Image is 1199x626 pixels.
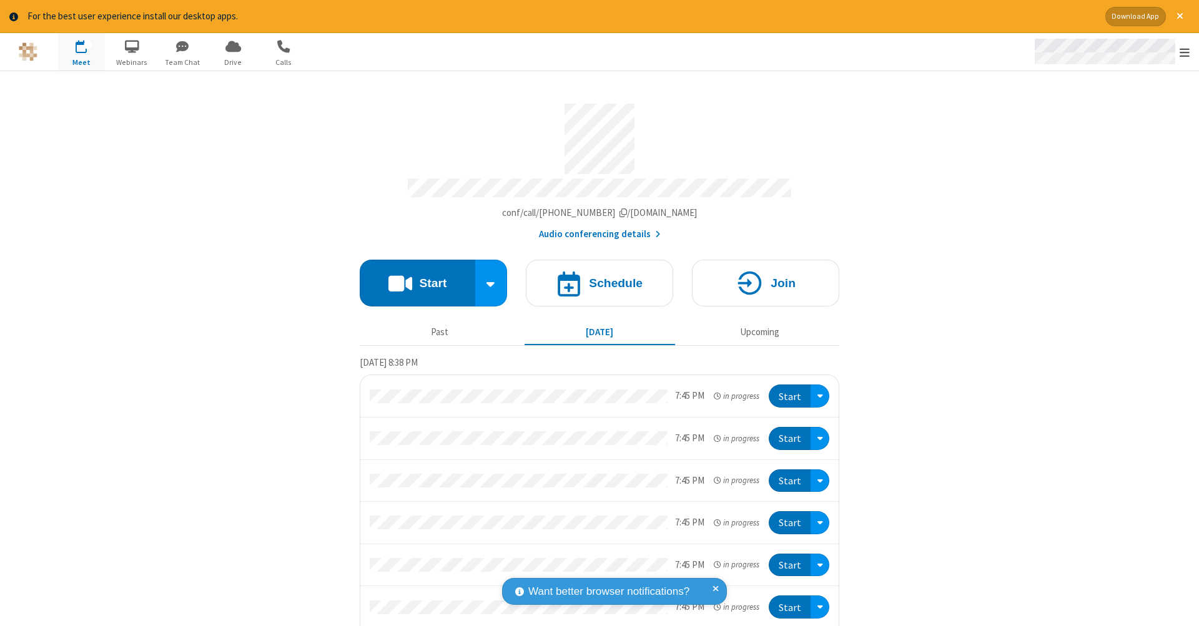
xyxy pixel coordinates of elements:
[419,277,447,289] h4: Start
[714,390,759,402] em: in progress
[589,277,643,289] h4: Schedule
[714,601,759,613] em: in progress
[675,389,704,403] div: 7:45 PM
[260,57,307,68] span: Calls
[769,595,811,619] button: Start
[771,277,796,289] h4: Join
[19,42,37,61] img: QA Selenium DO NOT DELETE OR CHANGE
[539,227,661,242] button: Audio conferencing details
[27,9,1096,24] div: For the best user experience install our desktop apps.
[502,207,698,218] span: Copy my meeting room link
[811,384,829,408] div: Open menu
[684,321,835,345] button: Upcoming
[58,57,105,68] span: Meet
[811,595,829,619] div: Open menu
[811,554,829,577] div: Open menu
[360,260,475,306] button: Start
[360,94,839,241] section: Account details
[502,206,698,220] button: Copy my meeting room linkCopy my meeting room link
[4,33,51,71] button: Logo
[365,321,515,345] button: Past
[525,321,675,345] button: [DATE]
[1023,33,1199,71] div: Open menu
[714,474,759,486] em: in progress
[692,260,839,306] button: Join
[675,431,704,446] div: 7:45 PM
[84,40,92,49] div: 7
[811,427,829,450] div: Open menu
[769,469,811,492] button: Start
[528,584,689,600] span: Want better browser notifications?
[769,511,811,534] button: Start
[769,427,811,450] button: Start
[210,57,257,68] span: Drive
[475,260,508,306] div: Start conference options
[1170,7,1190,26] button: Close alert
[159,57,206,68] span: Team Chat
[360,356,418,368] span: [DATE] 8:38 PM
[526,260,673,306] button: Schedule
[109,57,155,68] span: Webinars
[714,517,759,529] em: in progress
[714,559,759,570] em: in progress
[811,469,829,492] div: Open menu
[714,433,759,444] em: in progress
[769,554,811,577] button: Start
[675,558,704,572] div: 7:45 PM
[675,516,704,530] div: 7:45 PM
[675,474,704,488] div: 7:45 PM
[769,384,811,408] button: Start
[811,511,829,534] div: Open menu
[1105,7,1166,26] button: Download App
